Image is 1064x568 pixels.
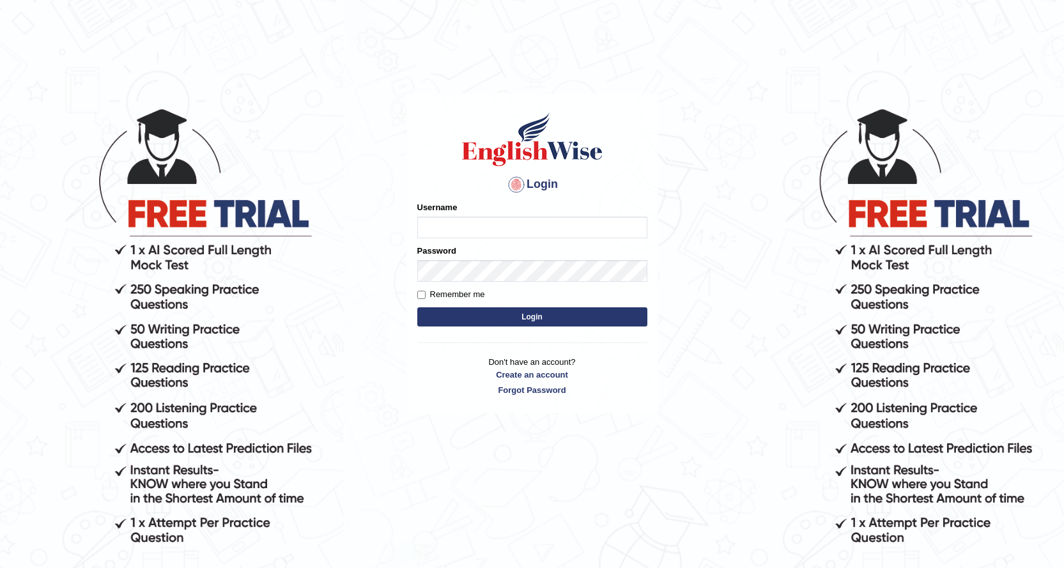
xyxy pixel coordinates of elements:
a: Forgot Password [417,384,647,396]
button: Login [417,307,647,326]
a: Create an account [417,369,647,381]
img: Logo of English Wise sign in for intelligent practice with AI [459,111,605,168]
label: Username [417,201,458,213]
p: Don't have an account? [417,356,647,395]
input: Remember me [417,291,426,299]
label: Password [417,245,456,257]
label: Remember me [417,288,485,301]
h4: Login [417,174,647,195]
